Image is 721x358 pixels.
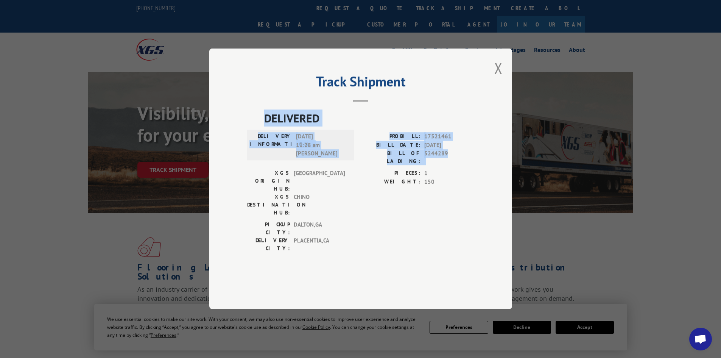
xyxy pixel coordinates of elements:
[264,110,474,127] span: DELIVERED
[249,133,292,158] label: DELIVERY INFORMATION:
[247,237,290,253] label: DELIVERY CITY:
[247,193,290,217] label: XGS DESTINATION HUB:
[424,141,474,150] span: [DATE]
[361,169,420,178] label: PIECES:
[294,169,345,193] span: [GEOGRAPHIC_DATA]
[361,133,420,141] label: PROBILL:
[689,328,712,350] div: Open chat
[294,221,345,237] span: DALTON , GA
[361,150,420,166] label: BILL OF LADING:
[424,169,474,178] span: 1
[294,237,345,253] span: PLACENTIA , CA
[424,150,474,166] span: 5244289
[424,133,474,141] span: 17521461
[361,178,420,186] label: WEIGHT:
[361,141,420,150] label: BILL DATE:
[247,221,290,237] label: PICKUP CITY:
[424,178,474,186] span: 150
[294,193,345,217] span: CHINO
[247,76,474,91] h2: Track Shipment
[247,169,290,193] label: XGS ORIGIN HUB:
[296,133,347,158] span: [DATE] 11:28 am [PERSON_NAME]
[494,58,503,78] button: Close modal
